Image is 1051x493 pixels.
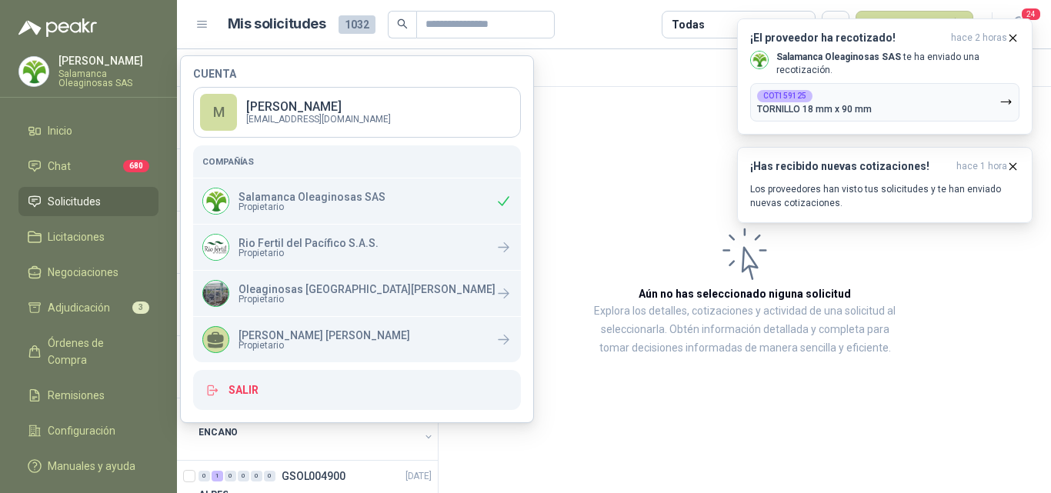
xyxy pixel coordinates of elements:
img: Company Logo [203,281,229,306]
a: Licitaciones [18,222,158,251]
p: Rio Fertil del Pacífico S.A.S. [239,238,379,248]
img: Company Logo [203,188,229,214]
a: Solicitudes [18,187,158,216]
b: Salamanca Oleaginosas SAS [776,52,901,62]
span: 680 [123,160,149,172]
a: Company LogoOleaginosas [GEOGRAPHIC_DATA][PERSON_NAME]Propietario [193,271,521,316]
p: ENCANO [199,425,238,440]
span: hace 1 hora [956,160,1007,173]
div: 0 [251,471,262,481]
h3: ¡Has recibido nuevas cotizaciones! [750,160,950,173]
span: Órdenes de Compra [48,335,144,368]
p: Los proveedores han visto tus solicitudes y te han enviado nuevas cotizaciones. [750,182,1019,210]
p: Salamanca Oleaginosas SAS [58,69,158,88]
span: Inicio [48,122,72,139]
img: Logo peakr [18,18,97,37]
b: COT159125 [763,92,806,100]
span: Propietario [239,202,385,212]
span: Adjudicación [48,299,110,316]
h4: Cuenta [193,68,521,79]
div: 0 [264,471,275,481]
p: Oleaginosas [GEOGRAPHIC_DATA][PERSON_NAME] [239,284,495,295]
span: Negociaciones [48,264,118,281]
span: Chat [48,158,71,175]
h5: Compañías [202,155,512,168]
div: 0 [225,471,236,481]
button: Nueva solicitud [856,11,973,38]
a: Órdenes de Compra [18,328,158,375]
span: 3 [132,301,149,314]
div: Todas [672,16,704,33]
button: ¡Has recibido nuevas cotizaciones!hace 1 hora Los proveedores han visto tus solicitudes y te han ... [737,147,1033,223]
p: [PERSON_NAME] [246,101,391,113]
h3: ¡El proveedor ha recotizado! [750,32,945,45]
p: [PERSON_NAME] [58,55,158,66]
button: COT159125TORNILLO 18 mm x 90 mm [750,83,1019,122]
div: 0 [238,471,249,481]
a: Chat680 [18,152,158,181]
p: GSOL004900 [282,471,345,481]
p: TORNILLO 18 mm x 90 mm [757,104,872,115]
a: M[PERSON_NAME] [EMAIL_ADDRESS][DOMAIN_NAME] [193,87,521,138]
p: [PERSON_NAME] [PERSON_NAME] [239,330,410,341]
p: [EMAIL_ADDRESS][DOMAIN_NAME] [246,115,391,124]
span: Remisiones [48,387,105,404]
button: ¡El proveedor ha recotizado!hace 2 horas Company LogoSalamanca Oleaginosas SAS te ha enviado una ... [737,18,1033,135]
h1: Mis solicitudes [228,13,326,35]
p: te ha enviado una recotización. [776,51,1019,77]
span: Licitaciones [48,228,105,245]
span: search [397,18,408,29]
a: 0 0 0 0 1 0 GSOL004906[DATE] ENCANO [199,405,435,454]
img: Company Logo [19,57,48,86]
button: 24 [1005,11,1033,38]
a: Negociaciones [18,258,158,287]
a: Inicio [18,116,158,145]
span: Configuración [48,422,115,439]
h3: Aún no has seleccionado niguna solicitud [639,285,851,302]
span: 1032 [339,15,375,34]
span: Propietario [239,295,495,304]
div: M [200,94,237,131]
a: Configuración [18,416,158,445]
button: Salir [193,370,521,410]
div: 1 [212,471,223,481]
a: Remisiones [18,381,158,410]
span: 24 [1020,7,1042,22]
div: 0 [199,471,210,481]
p: [DATE] [405,469,432,484]
p: Salamanca Oleaginosas SAS [239,192,385,202]
img: Company Logo [203,235,229,260]
a: Adjudicación3 [18,293,158,322]
a: Company LogoRio Fertil del Pacífico S.A.S.Propietario [193,225,521,270]
p: Explora los detalles, cotizaciones y actividad de una solicitud al seleccionarla. Obtén informaci... [592,302,897,358]
img: Company Logo [751,52,768,68]
span: Propietario [239,248,379,258]
div: Company LogoSalamanca Oleaginosas SASPropietario [193,178,521,224]
span: Solicitudes [48,193,101,210]
span: Manuales y ayuda [48,458,135,475]
span: Propietario [239,341,410,350]
a: [PERSON_NAME] [PERSON_NAME]Propietario [193,317,521,362]
a: Manuales y ayuda [18,451,158,481]
span: hace 2 horas [951,32,1007,45]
